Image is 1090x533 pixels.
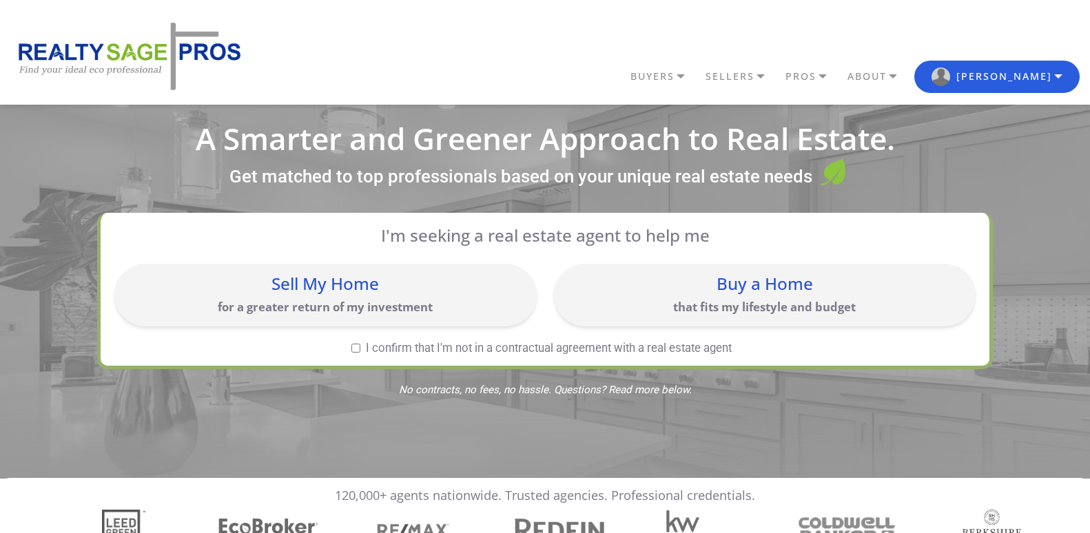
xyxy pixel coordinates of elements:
label: Get matched to top professionals based on your unique real estate needs [229,165,812,189]
a: PROS [782,65,844,88]
button: RS user logo [PERSON_NAME] [914,61,1080,93]
p: I'm seeking a real estate agent to help me [133,225,958,245]
a: BUYERS [627,65,702,88]
p: for a greater return of my investment [121,299,530,315]
p: 120,000+ agents nationwide. Trusted agencies. Professional credentials. [335,488,755,503]
a: SELLERS [702,65,782,88]
div: Buy a Home [561,275,969,292]
div: Sell My Home [121,275,530,292]
label: I confirm that I'm not in a contractual agreement with a real estate agent [114,342,969,354]
span: No contracts, no fees, no hassle. Questions? Read more below. [97,385,993,395]
input: I confirm that I'm not in a contractual agreement with a real estate agent [351,344,360,353]
a: ABOUT [844,65,914,88]
p: that fits my lifestyle and budget [561,299,969,315]
img: REALTY SAGE PROS [10,21,245,92]
h1: A Smarter and Greener Approach to Real Estate. [97,123,993,154]
img: RS user logo [932,67,950,86]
